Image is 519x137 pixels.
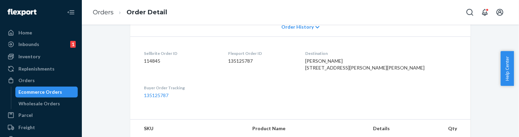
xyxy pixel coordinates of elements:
[18,112,33,119] div: Parcel
[4,27,78,38] a: Home
[19,100,60,107] div: Wholesale Orders
[4,110,78,121] a: Parcel
[305,58,425,71] span: [PERSON_NAME] [STREET_ADDRESS][PERSON_NAME][PERSON_NAME]
[15,98,78,109] a: Wholesale Orders
[18,65,55,72] div: Replenishments
[501,51,514,86] button: Help Center
[18,53,40,60] div: Inventory
[127,9,167,16] a: Order Detail
[4,39,78,50] a: Inbounds1
[144,92,168,98] a: 135125787
[4,63,78,74] a: Replenishments
[4,75,78,86] a: Orders
[87,2,173,22] ol: breadcrumbs
[478,5,492,19] button: Open notifications
[18,77,35,84] div: Orders
[228,50,294,56] dt: Flexport Order ID
[18,41,39,48] div: Inbounds
[4,122,78,133] a: Freight
[144,50,217,56] dt: Sellbrite Order ID
[305,50,457,56] dt: Destination
[19,89,62,95] div: Ecommerce Orders
[4,51,78,62] a: Inventory
[18,29,32,36] div: Home
[144,58,217,64] dd: 114845
[93,9,114,16] a: Orders
[8,9,36,16] img: Flexport logo
[493,5,507,19] button: Open account menu
[228,58,294,64] dd: 135125787
[64,5,78,19] button: Close Navigation
[281,24,314,30] span: Order History
[463,5,477,19] button: Open Search Box
[70,41,76,48] div: 1
[144,85,217,91] dt: Buyer Order Tracking
[18,124,35,131] div: Freight
[15,87,78,97] a: Ecommerce Orders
